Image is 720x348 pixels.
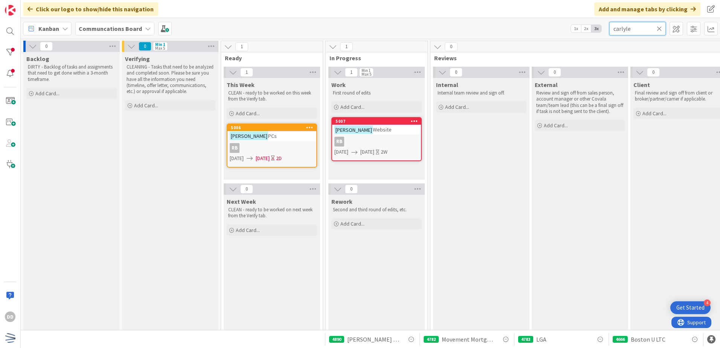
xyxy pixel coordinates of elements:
span: 0 [345,185,358,194]
div: 2D [276,154,282,162]
div: RB [334,137,344,147]
span: Client [633,81,650,89]
span: [DATE] [230,154,244,162]
div: 2W [381,148,387,156]
span: Add Card... [445,104,469,110]
div: 5007 [336,119,421,124]
div: Add and manage tabs by clicking [594,2,700,16]
mark: [PERSON_NAME] [334,125,373,134]
span: PCs [268,133,277,139]
span: 0 [240,185,253,194]
div: DD [5,311,15,322]
span: [DATE] [360,148,374,156]
span: Movement Mortgage - Change dates [442,335,495,344]
span: Next Week [227,198,256,205]
span: Add Card... [340,220,365,227]
span: Kanban [38,24,59,33]
span: 3x [591,25,601,32]
span: 1 [235,42,248,51]
span: Website [373,126,392,133]
span: 1 [240,68,253,77]
div: 5007[PERSON_NAME]Website [332,118,421,134]
span: Verifying [125,55,150,63]
input: Quick Filter... [609,22,666,35]
span: [DATE] [256,154,270,162]
p: Review and sign off from sales person, account manager or other Covala team/team lead (this can b... [536,90,624,114]
img: avatar [5,333,15,343]
div: 5006 [227,124,316,131]
span: Reviews [434,54,720,62]
div: Open Get Started checklist, remaining modules: 4 [670,301,711,314]
p: Internal team review and sign off. [438,90,525,96]
p: CLEANING - Tasks that need to be analyzed and completed soon. Please be sure you have all the inf... [127,64,214,95]
b: Communcations Board [79,25,142,32]
span: 2x [581,25,591,32]
span: Add Card... [134,102,158,109]
span: Support [16,1,34,10]
div: RB [332,137,421,147]
p: CLEAN - ready to be worked on next week from the Verify tab. [228,207,316,219]
div: 5006 [231,125,316,130]
span: Add Card... [236,110,260,117]
span: Internal [436,81,458,89]
p: DIRTY - Backlog of tasks and assignments that need to get done within a 3-month timeframe. [28,64,115,82]
span: 0 [548,68,561,77]
div: RB [230,143,239,153]
p: CLEAN - ready to be worked on this week from the Verify tab. [228,90,316,102]
span: [PERSON_NAME] - new timeline & Updates [347,335,401,344]
span: 0 [647,68,660,77]
span: 0 [445,42,458,51]
span: 0 [139,42,151,51]
span: 1 [340,42,353,51]
div: RB [227,143,316,153]
div: 4783 [518,336,533,343]
span: Add Card... [236,227,260,234]
img: Visit kanbanzone.com [5,5,15,15]
div: Min 1 [155,43,165,46]
span: 1x [571,25,581,32]
a: 5007[PERSON_NAME]WebsiteRB[DATE][DATE]2W [331,117,422,161]
span: 1 [345,68,358,77]
div: 4890 [329,336,344,343]
p: Second and third round of edits, etc. [333,207,420,213]
span: In Progress [329,54,418,62]
span: Add Card... [544,122,568,129]
div: 4666 [613,336,628,343]
a: 5006[PERSON_NAME]PCsRB[DATE][DATE]2D [227,124,317,168]
span: 0 [40,42,53,51]
div: 5007 [332,118,421,125]
p: First round of edits [333,90,420,96]
mark: [PERSON_NAME] [230,131,268,140]
span: 0 [450,68,462,77]
span: Boston U LTC [631,335,665,344]
div: Get Started [676,304,705,311]
span: This Week [227,81,255,89]
span: LGA [536,335,546,344]
span: Backlog [26,55,49,63]
span: Ready [225,54,313,62]
span: External [535,81,558,89]
div: Click our logo to show/hide this navigation [23,2,158,16]
div: 4 [704,299,711,306]
span: [DATE] [334,148,348,156]
div: Max 5 [155,46,165,50]
div: Min 1 [362,69,371,72]
span: Work [331,81,346,89]
div: 4782 [424,336,439,343]
span: Add Card... [35,90,59,97]
span: Rework [331,198,352,205]
div: Max 5 [362,72,371,76]
span: Add Card... [340,104,365,110]
span: Add Card... [642,110,667,117]
div: 5006[PERSON_NAME]PCs [227,124,316,141]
